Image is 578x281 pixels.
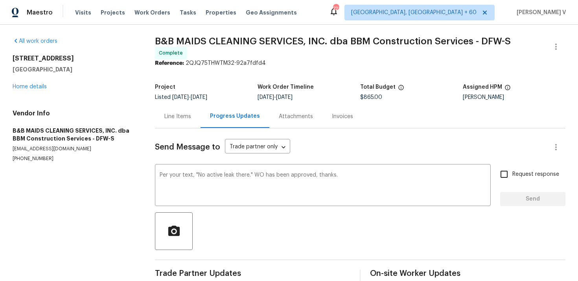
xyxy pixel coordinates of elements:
[155,143,220,151] span: Send Message to
[13,84,47,89] a: Home details
[172,95,207,100] span: -
[258,84,314,90] h5: Work Order Timeline
[27,9,53,16] span: Maestro
[101,9,125,16] span: Projects
[155,270,350,277] span: Trade Partner Updates
[13,155,136,162] p: [PHONE_NUMBER]
[13,55,136,62] h2: [STREET_ADDRESS]
[134,9,170,16] span: Work Orders
[512,170,559,179] span: Request response
[164,113,191,120] div: Line Items
[13,66,136,73] h5: [GEOGRAPHIC_DATA]
[210,112,260,120] div: Progress Updates
[75,9,91,16] span: Visits
[13,127,136,142] h5: B&B MAIDS CLEANING SERVICES, INC. dba BBM Construction Services - DFW-S
[258,95,274,100] span: [DATE]
[13,38,57,44] a: All work orders
[463,95,565,100] div: [PERSON_NAME]
[276,95,293,100] span: [DATE]
[155,95,207,100] span: Listed
[191,95,207,100] span: [DATE]
[13,146,136,152] p: [EMAIL_ADDRESS][DOMAIN_NAME]
[206,9,236,16] span: Properties
[172,95,189,100] span: [DATE]
[155,60,184,66] b: Reference:
[360,84,396,90] h5: Total Budget
[160,172,486,200] textarea: Per your text, "No active leak there." WO has been approved, thanks.
[463,84,502,90] h5: Assigned HPM
[504,84,511,95] span: The hpm assigned to this work order.
[225,141,290,154] div: Trade partner only
[351,9,477,16] span: [GEOGRAPHIC_DATA], [GEOGRAPHIC_DATA] + 60
[370,270,565,277] span: On-site Worker Updates
[180,10,196,15] span: Tasks
[279,113,313,120] div: Attachments
[13,109,136,117] h4: Vendor Info
[155,36,511,46] span: B&B MAIDS CLEANING SERVICES, INC. dba BBM Construction Services - DFW-S
[360,95,382,100] span: $865.00
[332,113,353,120] div: Invoices
[246,9,297,16] span: Geo Assignments
[333,5,339,13] div: 721
[398,84,404,95] span: The total cost of line items that have been proposed by Opendoor. This sum includes line items th...
[155,59,565,67] div: 2QJQ75THWTM32-92a7fdfd4
[514,9,566,16] span: [PERSON_NAME] V
[155,84,175,90] h5: Project
[159,49,186,57] span: Complete
[258,95,293,100] span: -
